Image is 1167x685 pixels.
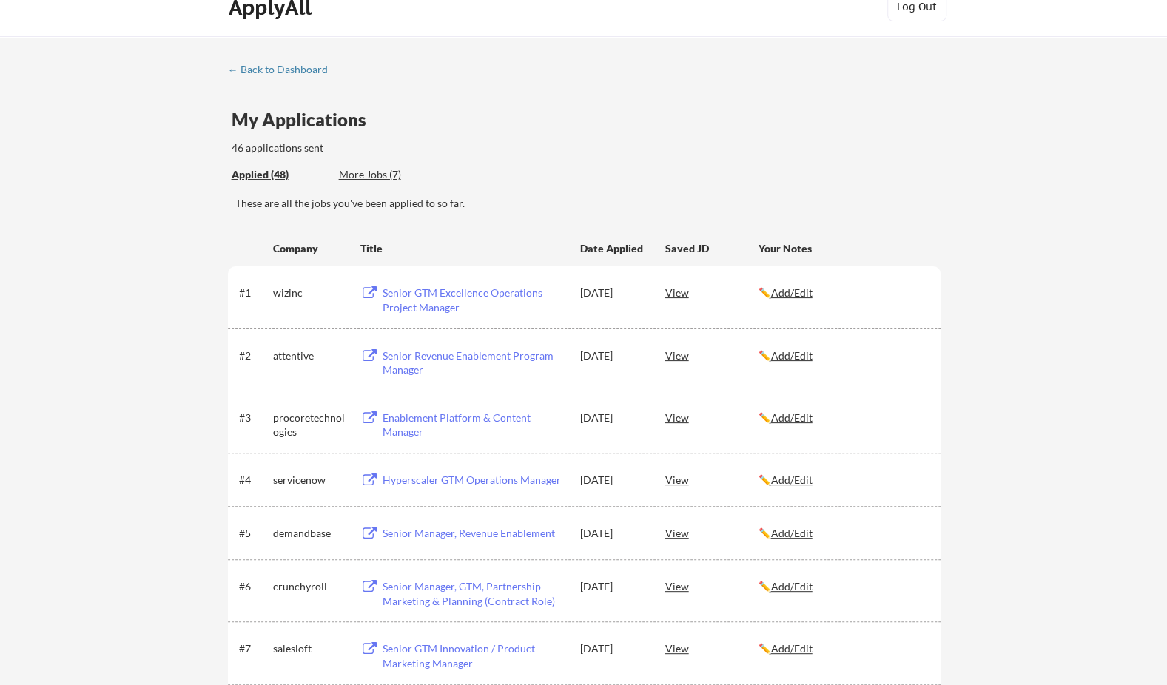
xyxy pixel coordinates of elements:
u: Add/Edit [771,580,813,593]
u: Add/Edit [771,286,813,299]
div: [DATE] [580,348,645,363]
u: Add/Edit [771,642,813,655]
div: Company [273,241,347,256]
div: [DATE] [580,411,645,425]
div: #7 [239,641,268,656]
div: View [665,404,759,431]
div: #5 [239,526,268,541]
div: These are all the jobs you've been applied to so far. [235,196,941,211]
div: Applied (48) [232,167,328,182]
div: [DATE] [580,579,645,594]
div: ✏️ [759,348,927,363]
div: #4 [239,473,268,487]
div: procoretechnologies [273,411,347,439]
div: #3 [239,411,268,425]
div: Enablement Platform & Content Manager [383,411,566,439]
div: #6 [239,579,268,594]
div: [DATE] [580,641,645,656]
div: Saved JD [665,234,759,261]
u: Add/Edit [771,473,813,486]
div: attentive [273,348,347,363]
div: Senior Manager, Revenue Enablement [383,526,566,541]
div: View [665,635,759,661]
div: Title [360,241,566,256]
div: #2 [239,348,268,363]
div: Senior GTM Innovation / Product Marketing Manager [383,641,566,670]
div: [DATE] [580,286,645,300]
div: My Applications [232,111,378,129]
div: Senior Revenue Enablement Program Manager [383,348,566,377]
div: ✏️ [759,641,927,656]
div: View [665,279,759,306]
div: crunchyroll [273,579,347,594]
div: ✏️ [759,286,927,300]
div: Your Notes [759,241,927,256]
div: [DATE] [580,526,645,541]
div: View [665,573,759,599]
div: Hyperscaler GTM Operations Manager [383,473,566,487]
div: Senior Manager, GTM, Partnership Marketing & Planning (Contract Role) [383,579,566,608]
div: Senior GTM Excellence Operations Project Manager [383,286,566,314]
u: Add/Edit [771,411,813,424]
div: servicenow [273,473,347,487]
div: ✏️ [759,526,927,541]
div: ✏️ [759,411,927,425]
div: salesloft [273,641,347,656]
div: 46 applications sent [232,141,518,155]
div: wizinc [273,286,347,300]
u: Add/Edit [771,527,813,539]
div: ✏️ [759,473,927,487]
div: View [665,342,759,368]
div: Date Applied [580,241,645,256]
div: View [665,466,759,493]
div: [DATE] [580,473,645,487]
div: These are all the jobs you've been applied to so far. [232,167,328,183]
div: These are job applications we think you'd be a good fit for, but couldn't apply you to automatica... [339,167,448,183]
a: ← Back to Dashboard [228,64,339,78]
div: ✏️ [759,579,927,594]
div: More Jobs (7) [339,167,448,182]
u: Add/Edit [771,349,813,362]
div: demandbase [273,526,347,541]
div: #1 [239,286,268,300]
div: ← Back to Dashboard [228,64,339,75]
div: View [665,519,759,546]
